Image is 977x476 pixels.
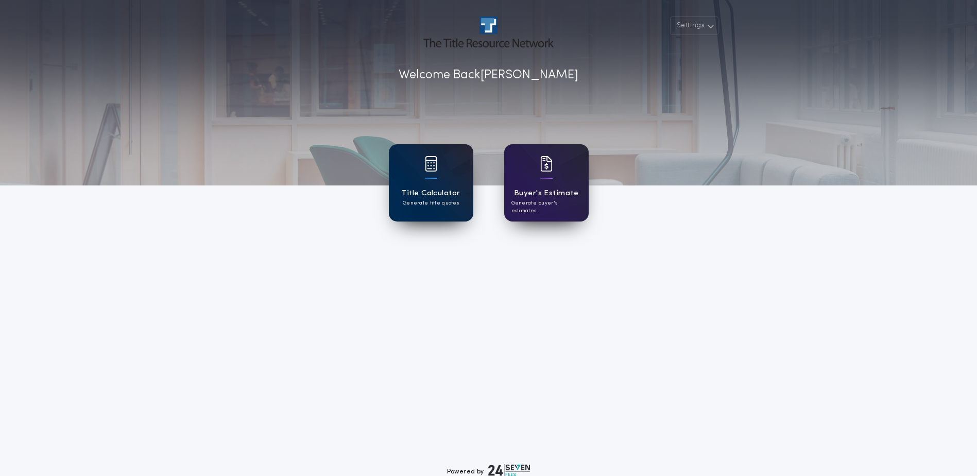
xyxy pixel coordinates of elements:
[670,16,718,35] button: Settings
[511,199,581,215] p: Generate buyer's estimates
[540,156,553,172] img: card icon
[514,188,578,199] h1: Buyer's Estimate
[399,66,578,84] p: Welcome Back [PERSON_NAME]
[423,16,553,47] img: account-logo
[401,188,460,199] h1: Title Calculator
[504,144,589,222] a: card iconBuyer's EstimateGenerate buyer's estimates
[403,199,459,207] p: Generate title quotes
[389,144,473,222] a: card iconTitle CalculatorGenerate title quotes
[425,156,437,172] img: card icon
